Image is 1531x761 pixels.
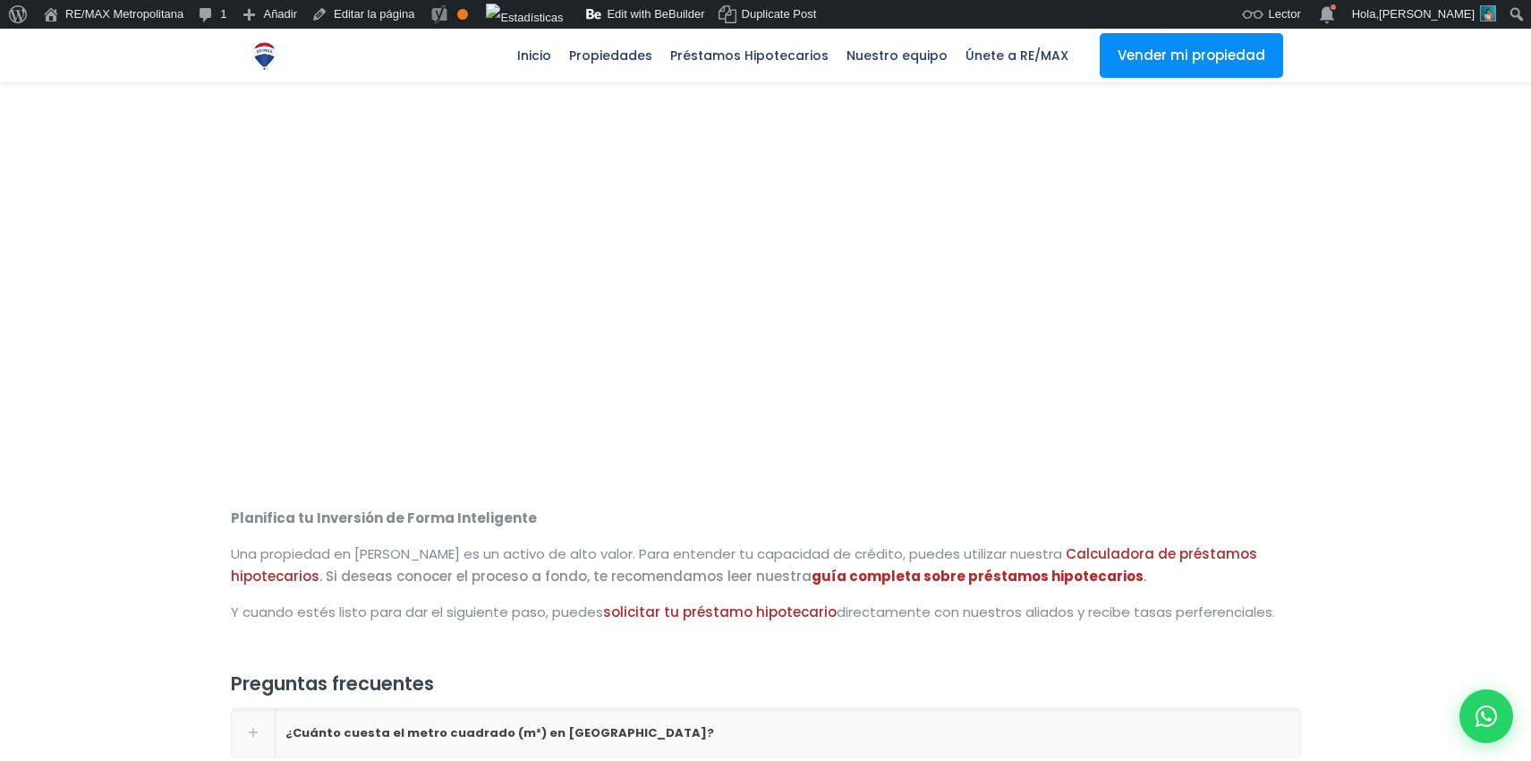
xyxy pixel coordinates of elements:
[661,42,838,69] span: Préstamos Hipotecarios
[249,29,280,82] a: RE/MAX Metropolitana
[957,42,1077,69] span: Únete a RE/MAX
[508,29,560,82] a: Inicio
[232,709,1300,757] div: ¿Cuánto cuesta el metro cuadrado (m²) en [GEOGRAPHIC_DATA]?
[231,544,1062,563] span: Una propiedad en [PERSON_NAME] es un activo de alto valor. Para entender tu capacidad de crédito,...
[508,42,560,69] span: Inicio
[560,42,661,69] span: Propiedades
[603,603,837,621] a: solicitar tu préstamo hipotecario
[838,29,957,82] a: Nuestro equipo
[249,40,280,72] img: Logo de REMAX
[231,708,1301,757] div: ¿Cuánto cuesta el metro cuadrado (m²) en [GEOGRAPHIC_DATA]?
[231,509,537,527] b: Planifica tu Inversión de Forma Inteligente
[231,603,603,621] span: Y cuando estés listo para dar el siguiente paso, puedes
[837,603,1275,621] span: directamente con nuestros aliados y recibe tasas perferenciales.
[838,42,957,69] span: Nuestro equipo
[560,29,661,82] a: Propiedades
[486,4,563,32] img: Visitas de 48 horas. Haz clic para ver más estadísticas del sitio.
[231,672,1301,695] h4: Preguntas frecuentes
[231,543,1301,587] p: . Si deseas conocer el proceso a fondo, te recomendamos leer nuestra .
[661,29,838,82] a: Préstamos Hipotecarios
[1100,33,1283,78] a: Vender mi propiedad
[957,29,1077,82] a: Únete a RE/MAX
[812,567,1144,586] a: guía completa sobre préstamos hipotecarios
[1379,7,1475,21] span: [PERSON_NAME]
[457,9,468,20] div: Aceptable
